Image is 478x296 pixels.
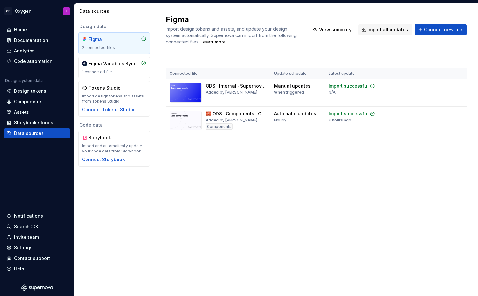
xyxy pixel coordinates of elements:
[88,135,119,141] div: Storybook
[21,284,53,291] svg: Supernova Logo
[4,56,70,66] a: Code automation
[82,106,134,113] button: Connect Tokens Studio
[82,69,146,74] div: 1 connected file
[4,128,70,138] a: Data sources
[274,83,311,89] div: Manual updates
[319,27,352,33] span: View summary
[78,23,150,30] div: Design data
[4,211,70,221] button: Notifications
[4,264,70,274] button: Help
[4,243,70,253] a: Settings
[415,24,467,35] button: Connect new file
[5,78,43,83] div: Design system data
[4,7,12,15] div: GD
[325,68,383,79] th: Latest update
[4,222,70,232] button: Search ⌘K
[82,156,125,163] button: Connect Storybook
[82,144,146,154] div: Import and automatically update your code data from Storybook.
[78,81,150,117] a: Tokens StudioImport design tokens and assets from Tokens StudioConnect Tokens Studio
[65,9,67,14] div: J
[329,111,368,117] div: Import successful
[206,83,266,89] div: ODS ⸱ Internal ⸱ Supernova assets
[424,27,462,33] span: Connect new file
[14,27,27,33] div: Home
[368,27,408,33] span: Import all updates
[166,68,270,79] th: Connected file
[14,120,53,126] div: Storybook stories
[4,232,70,242] a: Invite team
[274,118,286,123] div: Hourly
[270,68,325,79] th: Update schedule
[206,111,266,117] div: 🧱 ODS ⸱ Components ⸱ Core components
[329,118,351,123] div: 4 hours ago
[1,4,73,18] button: GDOxygenJ
[4,118,70,128] a: Storybook stories
[14,266,24,272] div: Help
[15,8,32,14] div: Oxygen
[14,37,48,43] div: Documentation
[14,48,34,54] div: Analytics
[14,213,43,219] div: Notifications
[88,36,119,43] div: Figma
[78,57,150,78] a: Figma Variables Sync1 connected file
[14,223,38,230] div: Search ⌘K
[4,25,70,35] a: Home
[4,97,70,107] a: Components
[166,26,298,44] span: Import design tokens and assets, and update your design system automatically. Supernova can impor...
[206,118,257,123] div: Added by [PERSON_NAME]
[14,234,39,240] div: Invite team
[14,88,46,94] div: Design tokens
[80,8,151,14] div: Data sources
[201,39,226,45] a: Learn more
[329,83,368,89] div: Import successful
[4,46,70,56] a: Analytics
[14,109,29,115] div: Assets
[78,32,150,54] a: Figma2 connected files
[14,130,44,136] div: Data sources
[206,90,257,95] div: Added by [PERSON_NAME]
[4,253,70,263] button: Contact support
[14,255,50,261] div: Contact support
[4,35,70,45] a: Documentation
[274,90,304,95] div: When triggered
[82,45,146,50] div: 2 connected files
[4,86,70,96] a: Design tokens
[166,14,302,25] h2: Figma
[14,98,42,105] div: Components
[329,90,336,95] div: N/A
[78,122,150,128] div: Code data
[274,111,316,117] div: Automatic updates
[78,131,150,167] a: StorybookImport and automatically update your code data from Storybook.Connect Storybook
[358,24,412,35] button: Import all updates
[4,107,70,117] a: Assets
[82,94,146,104] div: Import design tokens and assets from Tokens Studio
[14,245,33,251] div: Settings
[200,40,227,44] span: .
[14,58,53,65] div: Code automation
[88,85,121,91] div: Tokens Studio
[88,60,136,67] div: Figma Variables Sync
[206,123,233,130] div: Components
[310,24,356,35] button: View summary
